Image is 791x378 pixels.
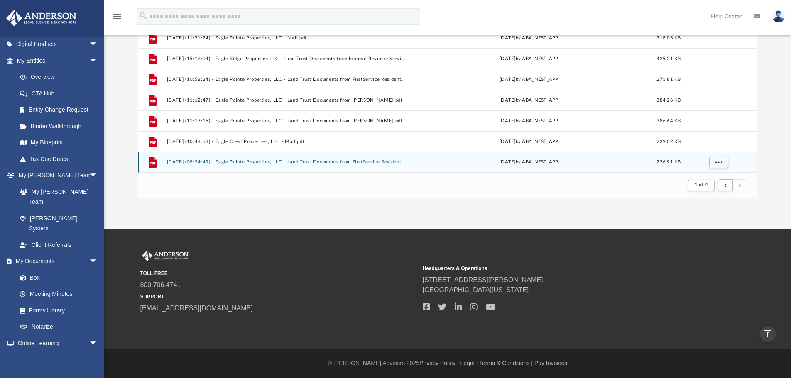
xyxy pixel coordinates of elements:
[89,36,106,53] span: arrow_drop_down
[138,26,757,173] div: grid
[140,250,190,261] img: Anderson Advisors Platinum Portal
[167,35,406,41] button: [DATE] (11:31:24) - Eagle Pointe Properties, LLC - Mail.pdf
[6,167,106,184] a: My [PERSON_NAME] Teamarrow_drop_down
[534,360,567,366] a: Pay Invoices
[656,77,681,81] span: 271.81 KB
[656,35,681,40] span: 318.03 KB
[656,139,681,144] span: 239.02 KB
[167,98,406,103] button: [DATE] (11:12:47) - Eagle Pointe Properties, LLC - Land Trust Documents from [PERSON_NAME].pdf
[12,183,102,210] a: My [PERSON_NAME] Team
[12,69,110,85] a: Overview
[167,77,406,82] button: [DATE] (10:58:34) - Eagle Pointe Properties, LLC - Land Trust Documents from FirstService Residen...
[423,276,543,283] a: [STREET_ADDRESS][PERSON_NAME]
[656,160,681,164] span: 236.91 KB
[759,325,776,343] a: vertical_align_top
[12,134,106,151] a: My Blueprint
[409,159,649,166] div: by ABA_NEST_APP
[89,167,106,184] span: arrow_drop_down
[12,237,106,253] a: Client Referrals
[104,359,791,368] div: © [PERSON_NAME] Advisors 2025
[4,10,79,26] img: Anderson Advisors Platinum Portal
[12,302,102,319] a: Forms Library
[709,156,728,168] button: More options
[6,36,110,53] a: Digital Productsarrow_drop_down
[140,270,417,277] small: TOLL FREE
[112,16,122,22] a: menu
[167,139,406,144] button: [DATE] (10:48:03) - Eagle Crest Properties, LLC - Mail.pdf
[423,265,699,272] small: Headquarters & Operations
[112,12,122,22] i: menu
[656,98,681,102] span: 384.26 KB
[479,360,533,366] a: Terms & Conditions |
[12,286,106,302] a: Meeting Minutes
[12,118,110,134] a: Binder Walkthrough
[12,269,102,286] a: Box
[409,55,649,62] div: [DATE] by ABA_NEST_APP
[140,305,253,312] a: [EMAIL_ADDRESS][DOMAIN_NAME]
[409,138,649,145] div: [DATE] by ABA_NEST_APP
[89,52,106,69] span: arrow_drop_down
[694,183,708,187] span: 4 of 4
[6,253,106,270] a: My Documentsarrow_drop_down
[89,335,106,352] span: arrow_drop_down
[140,281,181,288] a: 800.706.4741
[89,253,106,270] span: arrow_drop_down
[409,96,649,104] div: [DATE] by ABA_NEST_APP
[409,76,649,83] div: [DATE] by ABA_NEST_APP
[167,118,406,124] button: [DATE] (11:13:15) - Eagle Pointe Properties, LLC - Land Trust Documents from [PERSON_NAME].pdf
[167,56,406,61] button: [DATE] (15:19:04) - Eagle Ridge Properties LLC - Land Trust Documents from Internal Revenue Servi...
[6,335,106,351] a: Online Learningarrow_drop_down
[12,102,110,118] a: Entity Change Request
[656,56,681,61] span: 425.21 KB
[409,117,649,124] div: [DATE] by ABA_NEST_APP
[763,329,773,339] i: vertical_align_top
[139,11,148,20] i: search
[460,360,478,366] a: Legal |
[772,10,785,22] img: User Pic
[12,85,110,102] a: CTA Hub
[12,151,110,167] a: Tax Due Dates
[656,118,681,123] span: 386.64 KB
[500,160,516,164] span: [DATE]
[419,360,459,366] a: Privacy Policy |
[167,159,406,165] button: [DATE] (08:34:49) - Eagle Pointe Properties, LLC - Land Trust Documents from FirstService Residen...
[409,34,649,41] div: [DATE] by ABA_NEST_APP
[12,210,106,237] a: [PERSON_NAME] System
[12,319,106,335] a: Notarize
[423,286,529,293] a: [GEOGRAPHIC_DATA][US_STATE]
[688,180,714,191] button: 4 of 4
[6,52,110,69] a: My Entitiesarrow_drop_down
[140,293,417,300] small: SUPPORT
